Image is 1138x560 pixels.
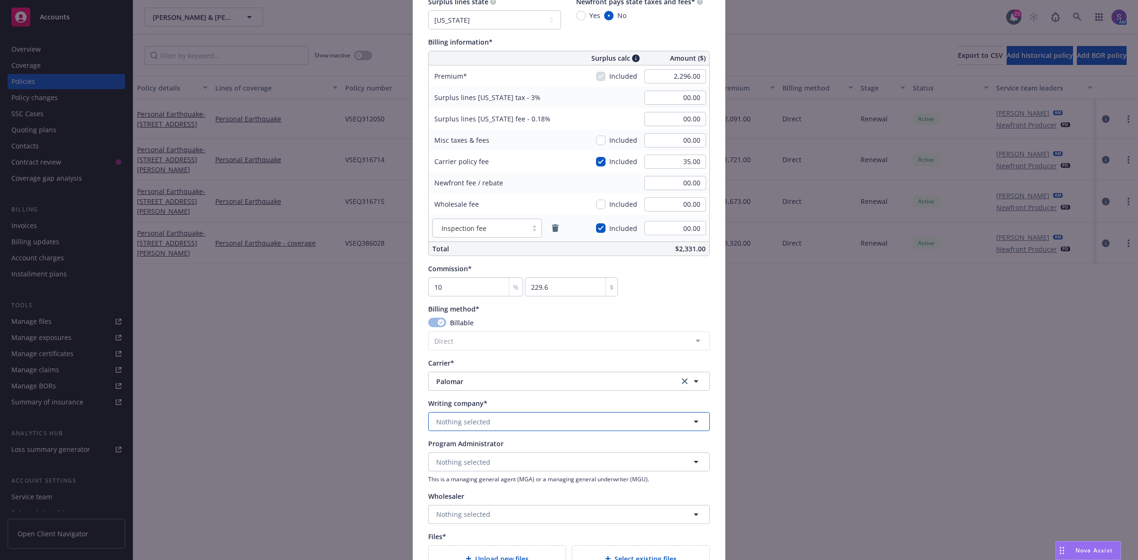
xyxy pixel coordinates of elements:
[576,11,586,20] input: Yes
[591,53,630,63] span: Surplus calc
[644,133,706,147] input: 0.00
[428,37,493,46] span: Billing information*
[1055,541,1121,560] button: Nova Assist
[1075,546,1113,554] span: Nova Assist
[434,72,467,81] span: Premium
[434,200,479,209] span: Wholesale fee
[644,155,706,169] input: 0.00
[434,93,541,102] span: Surplus lines [US_STATE] tax - 3%
[644,69,706,83] input: 0.00
[513,282,519,292] span: %
[428,532,446,541] span: Files*
[428,505,710,524] button: Nothing selected
[434,178,503,187] span: Newfront fee / rebate
[644,221,706,235] input: 0.00
[428,372,710,391] button: Palomarclear selection
[428,318,710,328] div: Billable
[609,135,637,145] span: Included
[670,53,706,63] span: Amount ($)
[644,197,706,211] input: 0.00
[428,304,479,313] span: Billing method*
[610,282,614,292] span: $
[436,417,490,427] span: Nothing selected
[604,11,614,20] input: No
[434,114,551,123] span: Surplus lines [US_STATE] fee - 0.18%
[428,304,710,350] span: Billing method*BillableDirect
[609,71,637,81] span: Included
[428,475,710,483] span: This is a managing general agent (MGA) or a managing general underwriter (MGU).
[436,457,490,467] span: Nothing selected
[1056,542,1068,560] div: Drag to move
[436,376,665,386] span: Palomar
[644,91,706,105] input: 0.00
[434,136,489,145] span: Misc taxes & fees
[432,244,449,253] span: Total
[609,199,637,209] span: Included
[434,157,489,166] span: Carrier policy fee
[644,176,706,190] input: 0.00
[675,244,706,253] span: $2,331.00
[428,452,710,471] button: Nothing selected
[644,112,706,126] input: 0.00
[609,156,637,166] span: Included
[589,10,600,20] span: Yes
[436,509,490,519] span: Nothing selected
[428,492,464,501] span: Wholesaler
[438,223,523,233] span: Inspection fee
[609,223,637,233] span: Included
[428,399,487,408] span: Writing company*
[428,412,710,431] button: Nothing selected
[550,222,561,234] a: remove
[428,358,454,367] span: Carrier*
[428,264,472,273] span: Commission*
[679,376,690,387] a: clear selection
[428,439,504,448] span: Program Administrator
[617,10,626,20] span: No
[441,223,486,233] span: Inspection fee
